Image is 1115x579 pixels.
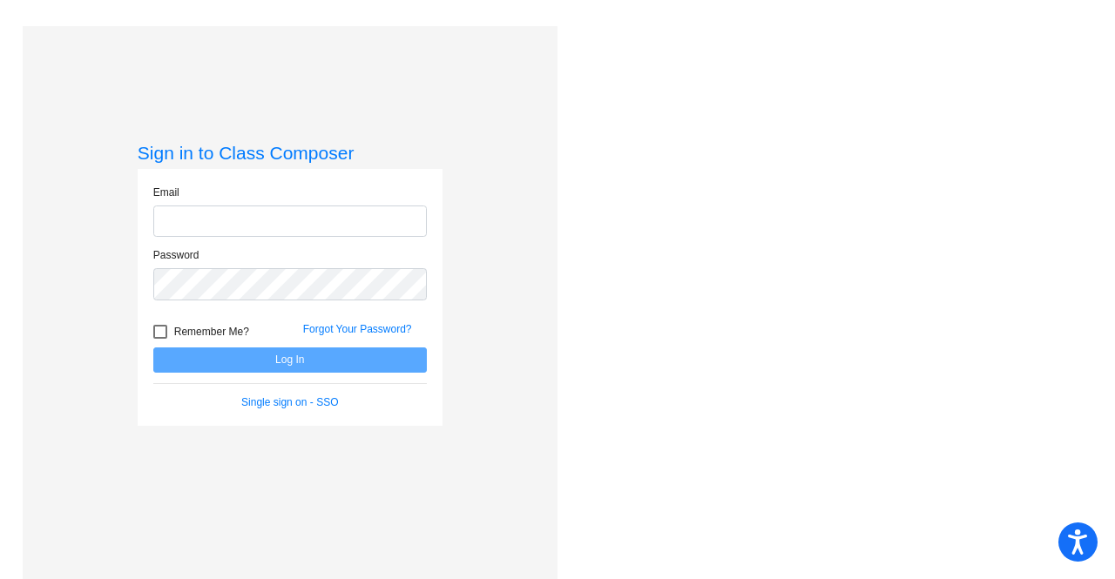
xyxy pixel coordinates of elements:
[174,321,249,342] span: Remember Me?
[153,185,179,200] label: Email
[241,396,338,408] a: Single sign on - SSO
[138,142,443,164] h3: Sign in to Class Composer
[153,247,199,263] label: Password
[303,323,412,335] a: Forgot Your Password?
[153,347,427,373] button: Log In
